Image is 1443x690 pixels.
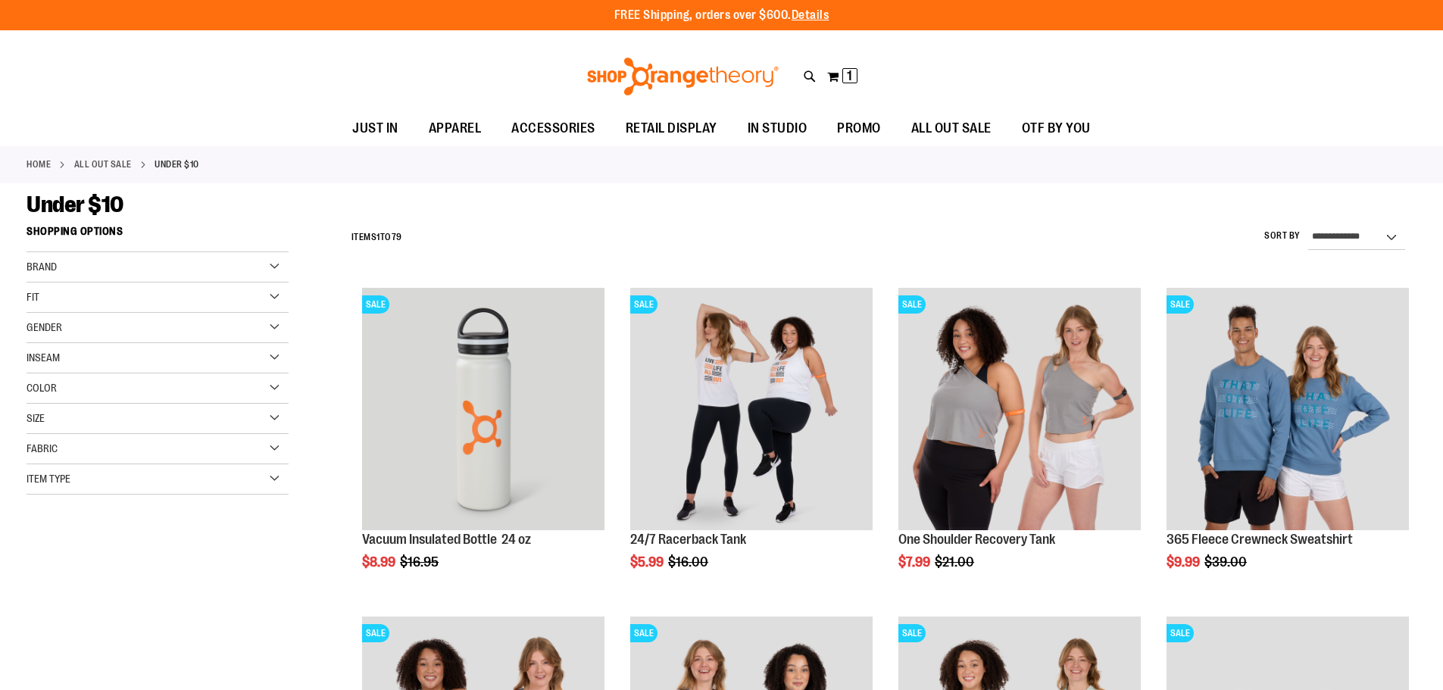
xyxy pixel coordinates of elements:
span: Brand [27,261,57,273]
a: 24/7 Racerback TankSALE [630,288,873,532]
img: Main view of One Shoulder Recovery Tank [898,288,1141,530]
a: 24/7 Racerback Tank [630,532,746,547]
span: $5.99 [630,554,666,570]
span: SALE [630,624,657,642]
img: Shop Orangetheory [585,58,781,95]
a: Vacuum Insulated Bottle 24 oz [362,532,531,547]
span: $16.95 [400,554,441,570]
span: 79 [392,232,402,242]
span: JUST IN [352,111,398,145]
span: $9.99 [1167,554,1202,570]
a: 365 Fleece Crewneck Sweatshirt [1167,532,1353,547]
span: SALE [898,624,926,642]
span: SALE [1167,295,1194,314]
span: Item Type [27,473,70,485]
div: product [891,280,1148,609]
img: 24/7 Racerback Tank [630,288,873,530]
span: $7.99 [898,554,932,570]
a: Details [792,8,829,22]
button: Account menu [1340,39,1348,54]
a: One Shoulder Recovery Tank [898,532,1055,547]
span: SALE [362,624,389,642]
span: Fit [27,291,39,303]
span: APPAREL [429,111,482,145]
div: product [1159,280,1416,609]
span: SALE [898,295,926,314]
span: SALE [362,295,389,314]
a: Main view of One Shoulder Recovery TankSALE [898,288,1141,532]
strong: Under $10 [155,158,199,171]
span: 1 [847,68,852,83]
span: SALE [630,295,657,314]
a: Vacuum Insulated Bottle 24 ozSALE [362,288,604,532]
span: IN STUDIO [748,111,807,145]
span: OTF BY YOU [1022,111,1091,145]
p: FREE Shipping, orders over $600. [614,7,829,24]
span: $39.00 [1204,554,1249,570]
span: $16.00 [668,554,711,570]
a: ALL OUT SALE [74,158,132,171]
img: Vacuum Insulated Bottle 24 oz [362,288,604,530]
h2: Items to [351,226,402,249]
span: Size [27,412,45,424]
span: ALL OUT SALE [911,111,992,145]
span: ACCESSORIES [511,111,595,145]
span: Gender [27,321,62,333]
a: Home [27,158,51,171]
span: 1 [376,232,380,242]
a: Tracking Info [1359,38,1429,55]
span: $21.00 [935,554,976,570]
div: product [355,280,612,609]
span: PROMO [837,111,881,145]
span: Fabric [27,442,58,454]
img: 365 Fleece Crewneck Sweatshirt [1167,288,1409,530]
span: RETAIL DISPLAY [626,111,717,145]
span: Inseam [27,351,60,364]
span: Color [27,382,57,394]
span: Under $10 [27,192,123,217]
label: Sort By [1264,229,1301,242]
span: $8.99 [362,554,398,570]
strong: Shopping Options [27,218,289,252]
div: product [623,280,880,609]
a: 365 Fleece Crewneck SweatshirtSALE [1167,288,1409,532]
span: SALE [1167,624,1194,642]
